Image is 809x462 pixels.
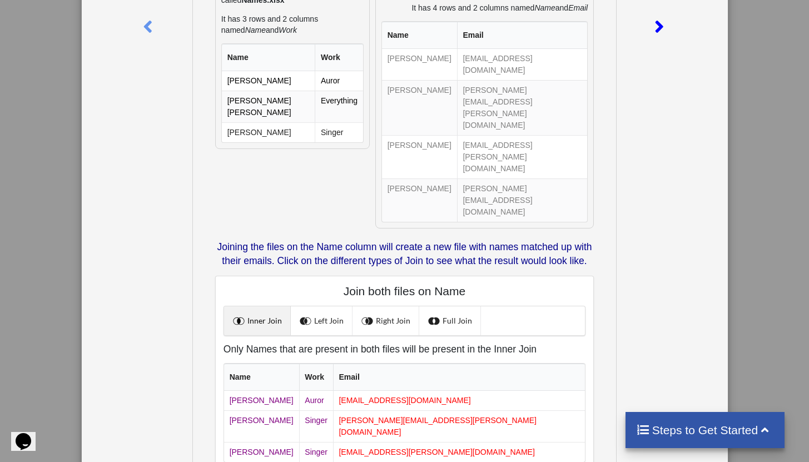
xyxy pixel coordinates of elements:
th: Email [333,364,585,391]
td: [EMAIL_ADDRESS][PERSON_NAME][DOMAIN_NAME] [457,135,588,178]
td: [PERSON_NAME] [224,442,299,462]
td: [PERSON_NAME][EMAIL_ADDRESS][DOMAIN_NAME] [457,178,588,222]
td: [PERSON_NAME] [PERSON_NAME] [222,91,315,122]
h4: Join both files on Name [224,284,585,298]
a: Full Join [419,306,481,335]
a: Inner Join [224,306,291,335]
td: [EMAIL_ADDRESS][DOMAIN_NAME] [333,391,585,410]
td: [PERSON_NAME] [382,80,457,135]
th: Name [224,364,299,391]
td: Auror [315,71,363,91]
i: Email [568,3,588,12]
p: It has 3 rows and 2 columns named and [221,13,364,36]
td: [EMAIL_ADDRESS][PERSON_NAME][DOMAIN_NAME] [333,442,585,462]
td: Singer [299,442,333,462]
p: Joining the files on the Name column will create a new file with names matched up with their emai... [215,240,594,268]
th: Name [222,44,315,71]
td: Everything [315,91,363,122]
td: Singer [299,410,333,442]
td: [PERSON_NAME] [222,122,315,142]
td: [PERSON_NAME] [224,410,299,442]
td: [PERSON_NAME] [222,71,315,91]
td: [PERSON_NAME] [382,49,457,80]
td: [PERSON_NAME] [382,135,457,178]
i: Name [534,3,555,12]
i: Name [245,26,266,34]
th: Work [315,44,363,71]
td: [EMAIL_ADDRESS][DOMAIN_NAME] [457,49,588,80]
h5: Only Names that are present in both files will be present in the Inner Join [224,344,585,355]
i: Work [279,26,297,34]
a: Left Join [291,306,353,335]
h4: Steps to Get Started [637,423,774,437]
th: Name [382,22,457,49]
td: Auror [299,391,333,410]
td: [PERSON_NAME] [224,391,299,410]
a: Right Join [353,306,419,335]
p: It has 4 rows and 2 columns named and [381,2,588,13]
td: [PERSON_NAME][EMAIL_ADDRESS][PERSON_NAME][DOMAIN_NAME] [457,80,588,135]
iframe: chat widget [11,418,47,451]
td: Singer [315,122,363,142]
td: [PERSON_NAME] [382,178,457,222]
th: Email [457,22,588,49]
th: Work [299,364,333,391]
td: [PERSON_NAME][EMAIL_ADDRESS][PERSON_NAME][DOMAIN_NAME] [333,410,585,442]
